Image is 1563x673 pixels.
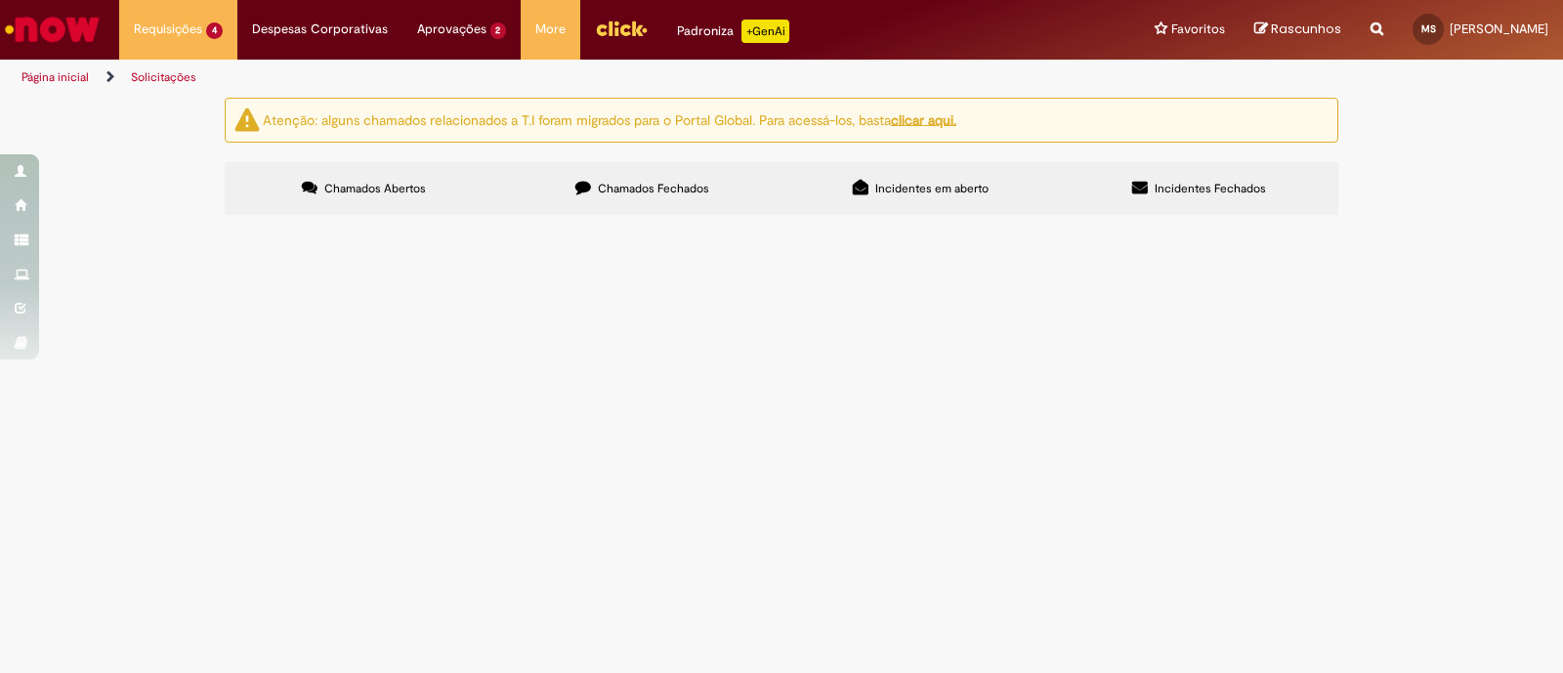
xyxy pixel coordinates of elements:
span: Incidentes Fechados [1155,181,1266,196]
img: ServiceNow [2,10,103,49]
span: [PERSON_NAME] [1450,21,1548,37]
span: Chamados Abertos [324,181,426,196]
span: Favoritos [1171,20,1225,39]
span: Aprovações [417,20,486,39]
span: 4 [206,22,223,39]
div: Padroniza [677,20,789,43]
span: Requisições [134,20,202,39]
ul: Trilhas de página [15,60,1028,96]
span: Despesas Corporativas [252,20,388,39]
img: click_logo_yellow_360x200.png [595,14,648,43]
a: Solicitações [131,69,196,85]
ng-bind-html: Atenção: alguns chamados relacionados a T.I foram migrados para o Portal Global. Para acessá-los,... [263,110,956,128]
span: 2 [490,22,507,39]
p: +GenAi [741,20,789,43]
span: More [535,20,566,39]
a: clicar aqui. [891,110,956,128]
span: MS [1421,22,1436,35]
span: Incidentes em aberto [875,181,989,196]
span: Chamados Fechados [598,181,709,196]
a: Rascunhos [1254,21,1341,39]
span: Rascunhos [1271,20,1341,38]
a: Página inicial [21,69,89,85]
